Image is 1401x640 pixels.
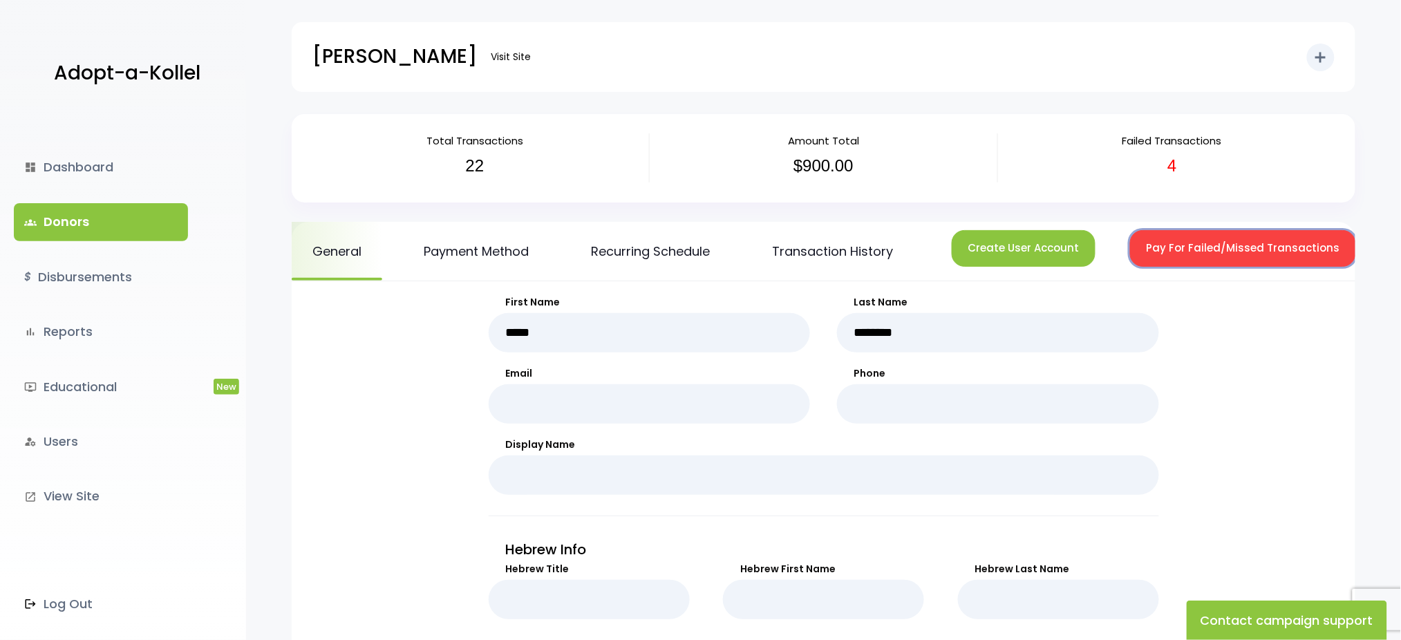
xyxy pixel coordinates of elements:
p: [PERSON_NAME] [312,39,477,74]
h3: 4 [1008,156,1336,176]
p: Hebrew Info [489,537,1159,562]
label: Display Name [489,437,1159,452]
label: Hebrew First Name [723,562,924,576]
i: $ [24,267,31,288]
a: launchView Site [14,478,188,515]
i: add [1313,49,1329,66]
label: Email [489,366,811,381]
label: Phone [837,366,1159,381]
a: bar_chartReports [14,313,188,350]
a: General [292,222,382,281]
label: Hebrew Title [489,562,690,576]
span: Total Transactions [426,133,523,148]
i: launch [24,491,37,503]
a: groupsDonors [14,203,188,241]
label: Hebrew Last Name [958,562,1159,576]
span: Failed Transactions [1122,133,1222,148]
label: First Name [489,295,811,310]
a: Adopt-a-Kollel [47,40,200,107]
i: bar_chart [24,326,37,338]
h3: 22 [311,156,639,176]
button: Contact campaign support [1187,601,1387,640]
i: manage_accounts [24,435,37,448]
button: Pay For Failed/Missed Transactions [1130,230,1356,267]
a: Transaction History [751,222,914,281]
label: Last Name [837,295,1159,310]
a: Recurring Schedule [570,222,731,281]
i: ondemand_video [24,381,37,393]
p: Adopt-a-Kollel [54,56,200,91]
h3: $900.00 [660,156,988,176]
a: manage_accountsUsers [14,423,188,460]
a: $Disbursements [14,258,188,296]
a: Visit Site [484,44,538,70]
span: Amount Total [788,133,859,148]
span: New [214,379,239,395]
span: groups [24,216,37,229]
i: dashboard [24,161,37,173]
a: Log Out [14,585,188,623]
a: dashboardDashboard [14,149,188,186]
a: Payment Method [403,222,549,281]
a: ondemand_videoEducationalNew [14,368,188,406]
button: Create User Account [952,230,1096,267]
button: add [1307,44,1335,71]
